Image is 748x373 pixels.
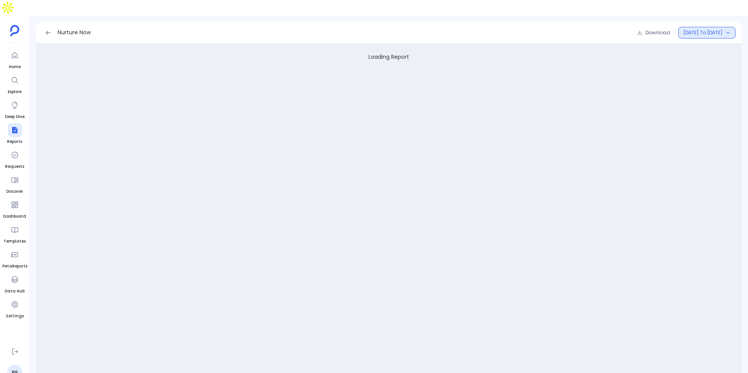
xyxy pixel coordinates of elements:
[3,213,26,220] span: Dashboard
[5,164,24,170] span: Requests
[6,188,23,195] span: Discover
[3,198,26,220] a: Dashboard
[6,173,23,195] a: Discover
[8,73,22,95] a: Explore
[4,223,26,245] a: Templates
[6,313,24,319] span: Settings
[5,148,24,170] a: Requests
[8,48,22,70] a: Home
[7,123,22,145] a: Reports
[646,30,670,36] span: Download
[6,297,24,319] a: Settings
[5,98,25,120] a: Deep Dive
[8,89,22,95] span: Explore
[5,273,25,294] a: Data Hub
[58,28,91,37] span: Nurture Now
[4,238,26,245] span: Templates
[5,288,25,294] span: Data Hub
[2,248,27,269] a: PetaReports
[678,27,736,39] button: [DATE] to [DATE]
[632,27,675,39] button: Download
[7,139,22,145] span: Reports
[2,263,27,269] span: PetaReports
[10,25,19,37] img: petavue logo
[683,30,723,36] span: [DATE] to [DATE]
[369,53,409,61] div: Loading Report
[5,114,25,120] span: Deep Dive
[8,64,22,70] span: Home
